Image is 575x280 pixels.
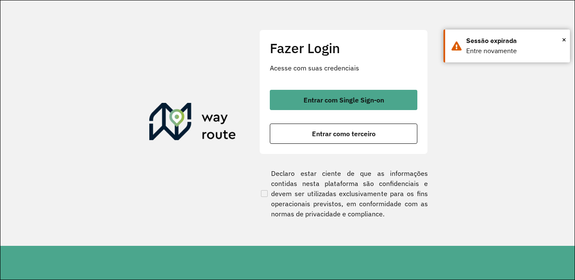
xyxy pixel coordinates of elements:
[304,97,384,103] span: Entrar com Single Sign-on
[312,130,376,137] span: Entrar como terceiro
[270,40,417,56] h2: Fazer Login
[562,33,566,46] button: Close
[270,63,417,73] p: Acesse com suas credenciais
[259,168,428,219] label: Declaro estar ciente de que as informações contidas nesta plataforma são confidenciais e devem se...
[270,124,417,144] button: button
[466,36,564,46] div: Sessão expirada
[149,103,236,143] img: Roteirizador AmbevTech
[270,90,417,110] button: button
[466,46,564,56] div: Entre novamente
[562,33,566,46] span: ×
